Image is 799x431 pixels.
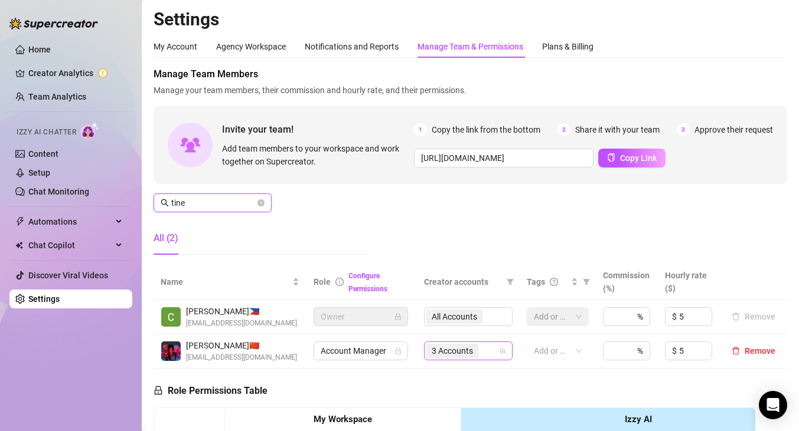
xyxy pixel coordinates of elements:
[321,308,401,325] span: Owner
[414,123,427,136] span: 1
[424,275,502,288] span: Creator accounts
[9,18,98,29] img: logo-BBDzfeDw.svg
[154,8,787,31] h2: Settings
[418,40,523,53] div: Manage Team & Permissions
[154,264,306,300] th: Name
[186,305,297,318] span: [PERSON_NAME] 🇵🇭
[432,344,473,357] span: 3 Accounts
[314,414,372,425] strong: My Workspace
[394,347,402,354] span: lock
[745,346,775,356] span: Remove
[732,347,740,355] span: delete
[28,236,112,255] span: Chat Copilot
[28,271,108,280] a: Discover Viral Videos
[154,40,197,53] div: My Account
[28,294,60,304] a: Settings
[620,153,657,163] span: Copy Link
[154,231,178,245] div: All (2)
[28,64,123,83] a: Creator Analytics exclamation-circle
[527,275,545,288] span: Tags
[694,123,773,136] span: Approve their request
[81,122,99,139] img: AI Chatter
[154,384,268,398] h5: Role Permissions Table
[348,272,387,293] a: Configure Permissions
[186,339,297,352] span: [PERSON_NAME] 🇨🇳
[507,278,514,285] span: filter
[15,241,23,249] img: Chat Copilot
[394,313,402,320] span: lock
[542,40,593,53] div: Plans & Billing
[154,386,163,395] span: lock
[432,123,540,136] span: Copy the link from the bottom
[28,92,86,101] a: Team Analytics
[677,123,690,136] span: 3
[314,277,331,287] span: Role
[222,122,414,137] span: Invite your team!
[222,142,409,168] span: Add team members to your workspace and work together on Supercreator.
[658,264,720,300] th: Hourly rate ($)
[171,196,255,209] input: Search members
[607,153,615,162] span: copy
[161,341,181,361] img: Kristine Bayadog
[186,352,297,363] span: [EMAIL_ADDRESS][DOMAIN_NAME]
[550,278,558,286] span: question-circle
[727,344,780,358] button: Remove
[28,187,89,196] a: Chat Monitoring
[28,168,50,177] a: Setup
[557,123,570,136] span: 2
[305,40,399,53] div: Notifications and Reports
[335,278,344,286] span: info-circle
[28,212,112,231] span: Automations
[598,149,666,167] button: Copy Link
[257,199,265,206] button: close-circle
[161,275,290,288] span: Name
[17,127,76,138] span: Izzy AI Chatter
[186,318,297,329] span: [EMAIL_ADDRESS][DOMAIN_NAME]
[161,199,169,207] span: search
[759,391,787,419] div: Open Intercom Messenger
[426,344,478,358] span: 3 Accounts
[504,273,516,291] span: filter
[321,342,401,360] span: Account Manager
[575,123,660,136] span: Share it with your team
[583,278,590,285] span: filter
[28,149,58,159] a: Content
[154,84,787,97] span: Manage your team members, their commission and hourly rate, and their permissions.
[727,310,780,324] button: Remove
[15,217,25,226] span: thunderbolt
[161,307,181,327] img: Cristine Joy Maurin
[625,414,652,425] strong: Izzy AI
[596,264,658,300] th: Commission (%)
[216,40,286,53] div: Agency Workspace
[499,347,506,354] span: team
[581,273,592,291] span: filter
[154,67,787,81] span: Manage Team Members
[28,45,51,54] a: Home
